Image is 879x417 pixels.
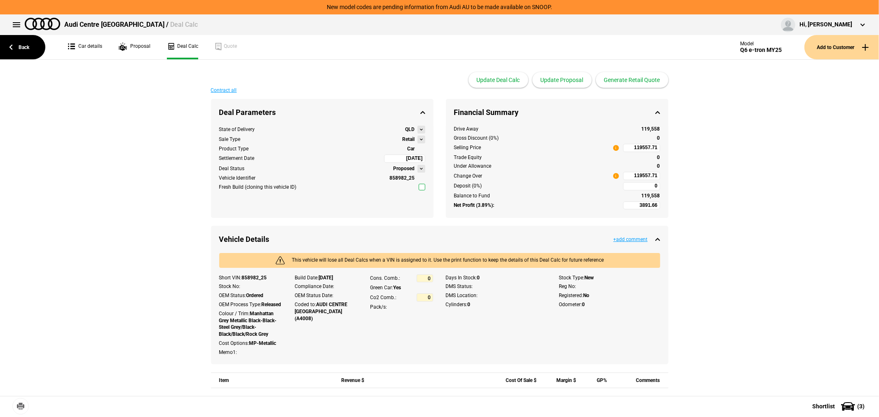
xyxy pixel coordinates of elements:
[370,304,433,311] div: Pack/s:
[477,275,480,281] strong: 0
[446,99,668,126] div: Financial Summary
[219,301,282,308] div: OEM Process Type:
[454,135,619,142] div: Gross Discount (0%)
[219,145,249,152] div: Product Type
[613,145,619,151] span: i
[454,126,619,133] div: Drive Away
[64,20,198,29] div: Audi Centre [GEOGRAPHIC_DATA] /
[623,144,660,152] input: 119557.71
[559,274,660,281] div: Stock Type:
[454,163,619,170] div: Under Allowance
[623,201,660,210] input: 3891.66
[446,292,547,299] div: DMS Location:
[800,396,879,417] button: Shortlist(3)
[623,182,660,190] input: 0
[406,126,415,133] strong: QLD
[390,175,415,181] strong: 858982_25
[403,136,415,143] strong: Retail
[623,172,660,180] input: 119557.71
[219,349,282,356] div: Memo1:
[454,183,619,190] div: Deposit (0%)
[68,35,102,59] a: Car details
[219,136,241,143] div: Sale Type
[334,373,365,388] div: Revenue $
[295,274,358,281] div: Build Date:
[219,165,245,172] div: Deal Status
[454,173,483,180] div: Change Over
[454,144,481,151] div: Selling Price
[616,373,660,388] div: Comments
[370,294,396,301] div: Co2 Comb.:
[585,373,607,388] div: GP%
[740,41,782,47] div: Model
[408,146,415,152] strong: Car
[799,21,852,29] div: Hi, [PERSON_NAME]
[740,47,782,54] div: Q6 e-tron MY25
[219,175,256,182] div: Vehicle Identifier
[219,253,660,268] div: This vehicle will lose all Deal Calcs when a VIN is assigned to it. Use the print function to kee...
[545,373,576,388] div: Margin $
[219,274,282,281] div: Short VIN:
[167,35,198,59] a: Deal Calc
[446,301,547,308] div: Cylinders:
[211,99,434,126] div: Deal Parameters
[246,293,264,298] strong: Ordered
[469,72,528,88] button: Update Deal Calc
[559,283,660,290] div: Reg No:
[657,155,660,160] strong: 0
[211,226,668,253] div: Vehicle Details
[393,285,401,290] strong: Yes
[219,373,325,388] div: Item
[501,373,537,388] div: Cost Of Sale $
[559,301,660,308] div: Odometer:
[857,403,865,409] span: ( 3 )
[812,403,835,409] span: Shortlist
[559,292,660,299] div: Registered:
[596,72,668,88] button: Generate Retail Quote
[584,293,590,298] strong: No
[614,237,648,242] button: +add comment
[417,274,433,283] input: 0
[295,302,347,321] strong: AUDI CENTRE [GEOGRAPHIC_DATA] (A4008)
[219,310,282,338] div: Colour / Trim:
[170,21,198,28] span: Deal Calc
[394,165,415,172] strong: Proposed
[468,302,471,307] strong: 0
[319,275,333,281] strong: [DATE]
[370,284,433,291] div: Green Car:
[454,202,495,209] strong: Net Profit (3.89%):
[446,274,547,281] div: Days In Stock:
[25,18,60,30] img: audi.png
[295,283,358,290] div: Compliance Date:
[446,283,547,290] div: DMS Status:
[582,302,585,307] strong: 0
[370,275,400,282] div: Cons. Comb.:
[585,275,594,281] strong: New
[657,163,660,169] strong: 0
[211,88,237,93] button: Contract all
[642,126,660,132] strong: 119,558
[249,340,277,346] strong: MP-Metallic
[119,35,150,59] a: Proposal
[219,155,255,162] div: Settlement Date
[242,275,267,281] strong: 858982_25
[532,72,592,88] button: Update Proposal
[417,293,433,302] input: 0
[384,155,425,163] input: 08/10/2025
[295,301,358,322] div: Coded to:
[454,192,619,199] div: Balance to Fund
[219,126,255,133] div: State of Delivery
[657,135,660,141] strong: 0
[262,302,281,307] strong: Released
[219,340,282,347] div: Cost Options:
[454,154,619,161] div: Trade Equity
[642,193,660,199] strong: 119,558
[804,35,879,59] button: Add to Customer
[219,292,282,299] div: OEM Status:
[295,292,358,299] div: OEM Status Date:
[219,184,297,191] div: Fresh Build (cloning this vehicle ID)
[613,173,619,179] span: i
[219,283,282,290] div: Stock No:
